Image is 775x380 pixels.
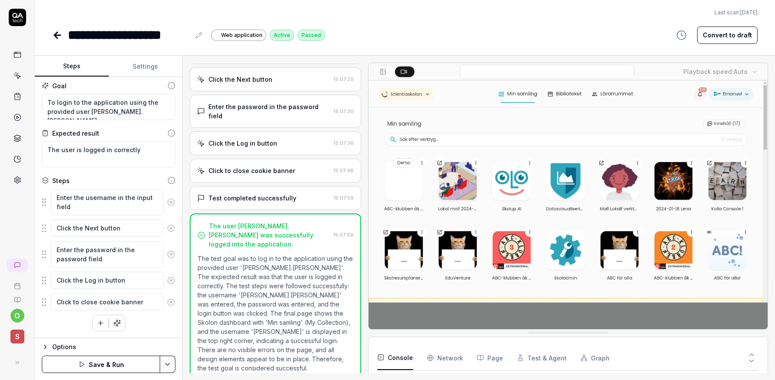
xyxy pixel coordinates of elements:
div: Passed [298,30,325,41]
p: The test goal was to log in to the application using the provided user '[PERSON_NAME].[PERSON_NAM... [198,254,353,373]
button: Options [42,342,175,352]
time: 15:07:36 [334,140,354,146]
button: Last scan:[DATE] [715,9,758,17]
div: Goal [52,81,67,90]
button: Page [477,346,503,370]
button: Remove step [164,272,178,289]
button: View version history [671,27,692,44]
button: Network [427,346,463,370]
div: Options [52,342,175,352]
a: Book a call with us [3,276,31,290]
div: Enter the password in the password field [208,102,330,120]
a: Web application [211,29,266,41]
button: Graph [580,346,610,370]
div: Expected result [52,129,99,138]
div: Test completed successfully [208,193,296,203]
button: Remove step [164,293,178,311]
span: Last scan: [715,9,758,17]
button: o [10,309,24,323]
time: 15:07:20 [334,76,354,82]
div: Suggestions [42,271,175,290]
div: Suggestions [42,241,175,268]
div: Suggestions [42,293,175,311]
div: Suggestions [42,189,175,216]
div: Click the Next button [208,75,272,84]
time: [DATE] [740,9,758,16]
div: Steps [52,176,70,185]
div: Suggestions [42,219,175,237]
div: The user [PERSON_NAME].[PERSON_NAME] was successfully logged into the application. [209,221,330,249]
button: Test & Agent [517,346,567,370]
a: Documentation [3,290,31,303]
button: Save & Run [42,356,160,373]
time: 15:07:59 [334,195,354,201]
button: Convert to draft [697,27,758,44]
button: Remove step [164,246,178,263]
time: 15:07:30 [334,108,354,114]
time: 15:07:59 [333,232,353,238]
button: Console [377,346,413,370]
div: Active [270,30,294,41]
span: S [10,330,24,343]
button: Steps [35,56,109,77]
div: Click to close cookie banner [208,166,295,175]
button: Remove step [164,193,178,211]
button: Settings [109,56,183,77]
time: 15:07:48 [333,167,354,173]
a: New conversation [7,258,28,272]
span: Web application [221,31,262,39]
div: Click the Log in button [208,139,277,148]
button: S [3,323,31,345]
div: Playback speed: [683,67,748,76]
button: Remove step [164,220,178,237]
